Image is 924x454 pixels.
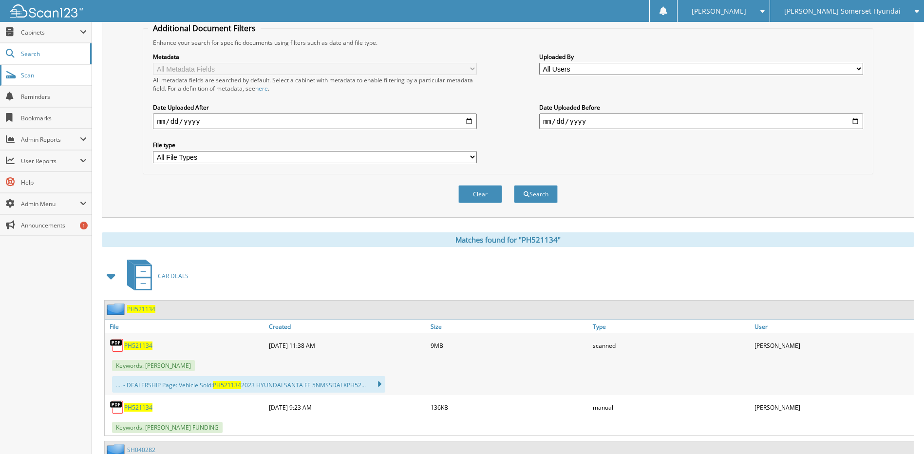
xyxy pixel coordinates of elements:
a: PH521134 [124,403,152,412]
span: [PERSON_NAME] Somerset Hyundai [784,8,901,14]
span: Scan [21,71,87,79]
a: User [752,320,914,333]
div: [PERSON_NAME] [752,397,914,417]
img: PDF.png [110,338,124,353]
button: Search [514,185,558,203]
div: Enhance your search for specific documents using filters such as date and file type. [148,38,867,47]
span: Search [21,50,85,58]
a: Created [266,320,428,333]
img: PDF.png [110,400,124,415]
span: User Reports [21,157,80,165]
div: 136KB [428,397,590,417]
span: Admin Menu [21,200,80,208]
span: CAR DEALS [158,272,189,280]
a: here [255,84,268,93]
div: All metadata fields are searched by default. Select a cabinet with metadata to enable filtering b... [153,76,477,93]
label: File type [153,141,477,149]
button: Clear [458,185,502,203]
legend: Additional Document Filters [148,23,261,34]
span: Keywords: [PERSON_NAME] FUNDING [112,422,223,433]
span: Announcements [21,221,87,229]
div: 1 [80,222,88,229]
div: scanned [590,336,752,355]
div: manual [590,397,752,417]
span: Admin Reports [21,135,80,144]
span: Cabinets [21,28,80,37]
div: [PERSON_NAME] [752,336,914,355]
span: [PERSON_NAME] [692,8,746,14]
div: 9MB [428,336,590,355]
span: Help [21,178,87,187]
a: File [105,320,266,333]
input: start [153,113,477,129]
a: PH521134 [127,305,155,313]
label: Metadata [153,53,477,61]
input: end [539,113,863,129]
a: CAR DEALS [121,257,189,295]
label: Uploaded By [539,53,863,61]
div: Matches found for "PH521134" [102,232,914,247]
img: folder2.png [107,303,127,315]
div: [DATE] 9:23 AM [266,397,428,417]
a: Type [590,320,752,333]
div: [DATE] 11:38 AM [266,336,428,355]
a: SH040282 [127,446,155,454]
span: Reminders [21,93,87,101]
span: Bookmarks [21,114,87,122]
div: .... - DEALERSHIP Page: Vehicle Sold: 2023 HYUNDAI SANTA FE 5NMSSDALXPH52... [112,376,385,393]
a: Size [428,320,590,333]
span: Keywords: [PERSON_NAME] [112,360,195,371]
img: scan123-logo-white.svg [10,4,83,18]
label: Date Uploaded Before [539,103,863,112]
span: PH521134 [213,381,241,389]
a: PH521134 [124,341,152,350]
label: Date Uploaded After [153,103,477,112]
